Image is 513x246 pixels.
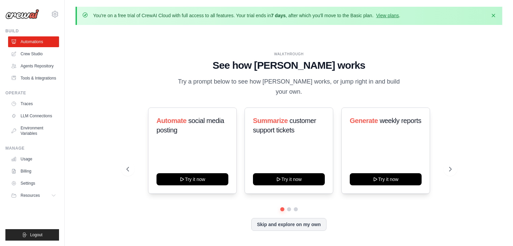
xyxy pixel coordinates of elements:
[253,117,288,124] span: Summarize
[156,117,224,134] span: social media posting
[5,229,59,241] button: Logout
[380,117,421,124] span: weekly reports
[8,154,59,164] a: Usage
[8,123,59,139] a: Environment Variables
[21,193,40,198] span: Resources
[8,178,59,189] a: Settings
[8,98,59,109] a: Traces
[176,77,402,97] p: Try a prompt below to see how [PERSON_NAME] works, or jump right in and build your own.
[350,117,378,124] span: Generate
[8,190,59,201] button: Resources
[8,61,59,71] a: Agents Repository
[156,117,187,124] span: Automate
[30,232,42,238] span: Logout
[8,49,59,59] a: Crew Studio
[350,173,422,185] button: Try it now
[8,36,59,47] a: Automations
[126,52,452,57] div: WALKTHROUGH
[8,166,59,177] a: Billing
[8,73,59,84] a: Tools & Integrations
[156,173,228,185] button: Try it now
[5,28,59,34] div: Build
[251,218,326,231] button: Skip and explore on my own
[376,13,399,18] a: View plans
[126,59,452,71] h1: See how [PERSON_NAME] works
[5,9,39,19] img: Logo
[5,146,59,151] div: Manage
[253,173,325,185] button: Try it now
[253,117,316,134] span: customer support tickets
[271,13,286,18] strong: 7 days
[8,111,59,121] a: LLM Connections
[5,90,59,96] div: Operate
[93,12,400,19] p: You're on a free trial of CrewAI Cloud with full access to all features. Your trial ends in , aft...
